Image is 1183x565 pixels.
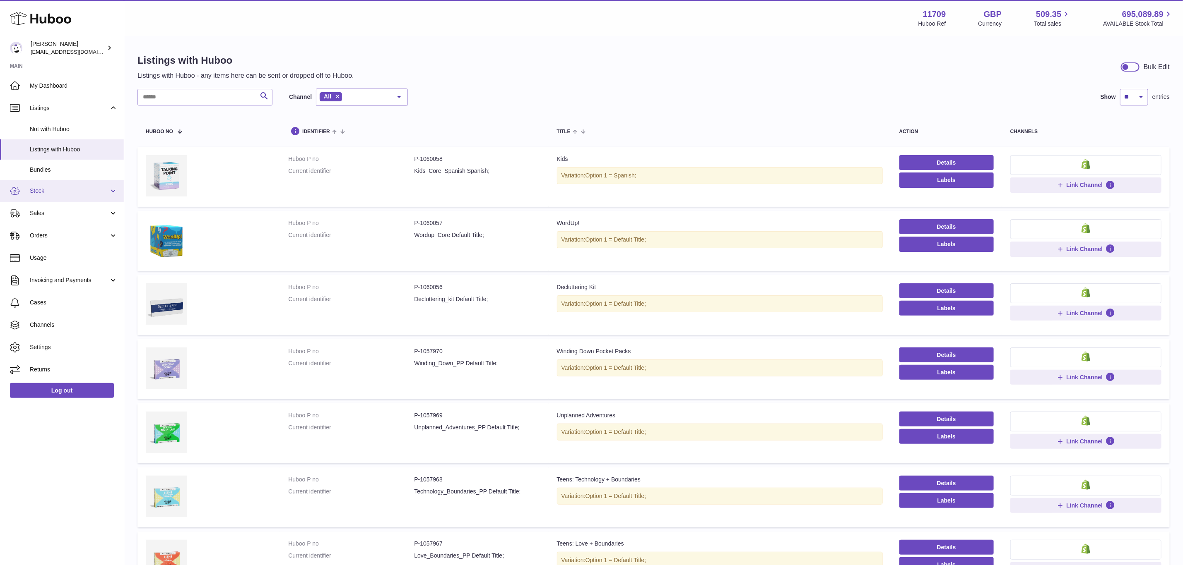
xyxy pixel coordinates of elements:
[923,9,946,20] strong: 11709
[146,219,187,261] img: WordUp!
[288,476,414,484] dt: Huboo P no
[557,219,883,227] div: WordUp!
[557,347,883,355] div: Winding Down Pocket Packs
[146,347,187,389] img: Winding Down Pocket Packs
[414,552,540,560] dd: Love_Boundaries_PP Default Title;
[288,540,414,548] dt: Huboo P no
[899,493,994,508] button: Labels
[585,493,646,499] span: Option 1 = Default Title;
[10,383,114,398] a: Log out
[1066,309,1103,317] span: Link Channel
[288,424,414,431] dt: Current identifier
[585,172,636,179] span: Option 1 = Spanish;
[1010,129,1161,134] div: channels
[1122,9,1164,20] span: 695,089.89
[899,476,994,491] a: Details
[414,476,540,484] dd: P-1057968
[1152,93,1170,101] span: entries
[30,254,118,262] span: Usage
[288,347,414,355] dt: Huboo P no
[1082,223,1090,233] img: shopify-small.png
[1066,245,1103,253] span: Link Channel
[30,366,118,373] span: Returns
[288,219,414,227] dt: Huboo P no
[30,125,118,133] span: Not with Huboo
[288,167,414,175] dt: Current identifier
[585,429,646,435] span: Option 1 = Default Title;
[1066,502,1103,509] span: Link Channel
[557,424,883,441] div: Variation:
[899,283,994,298] a: Details
[1082,159,1090,169] img: shopify-small.png
[414,231,540,239] dd: Wordup_Core Default Title;
[1082,416,1090,426] img: shopify-small.png
[557,295,883,312] div: Variation:
[1010,306,1161,321] button: Link Channel
[557,359,883,376] div: Variation:
[146,283,187,325] img: Decluttering Kit
[288,488,414,496] dt: Current identifier
[1082,544,1090,554] img: shopify-small.png
[557,540,883,548] div: Teens: Love + Boundaries
[557,155,883,163] div: Kids
[324,93,331,100] span: All
[30,82,118,90] span: My Dashboard
[288,231,414,239] dt: Current identifier
[288,359,414,367] dt: Current identifier
[146,129,173,134] span: Huboo no
[585,236,646,243] span: Option 1 = Default Title;
[414,219,540,227] dd: P-1060057
[1034,9,1071,28] a: 509.35 Total sales
[137,71,354,80] p: Listings with Huboo - any items here can be sent or dropped off to Huboo.
[1082,352,1090,362] img: shopify-small.png
[414,359,540,367] dd: Winding_Down_PP Default Title;
[30,321,118,329] span: Channels
[289,93,312,101] label: Channel
[30,166,118,174] span: Bundles
[1101,93,1116,101] label: Show
[1066,373,1103,381] span: Link Channel
[30,299,118,306] span: Cases
[1082,480,1090,490] img: shopify-small.png
[146,155,187,196] img: Kids
[557,412,883,419] div: Unplanned Adventures
[1066,438,1103,445] span: Link Channel
[899,155,994,170] a: Details
[414,283,540,291] dd: P-1060056
[1010,498,1161,513] button: Link Channel
[899,219,994,234] a: Details
[899,365,994,380] button: Labels
[137,54,354,67] h1: Listings with Huboo
[1034,20,1071,28] span: Total sales
[899,429,994,444] button: Labels
[30,343,118,351] span: Settings
[899,540,994,555] a: Details
[1036,9,1061,20] span: 509.35
[30,276,109,284] span: Invoicing and Payments
[984,9,1002,20] strong: GBP
[30,187,109,195] span: Stock
[899,347,994,362] a: Details
[557,488,883,505] div: Variation:
[288,155,414,163] dt: Huboo P no
[899,412,994,426] a: Details
[585,557,646,563] span: Option 1 = Default Title;
[30,232,109,239] span: Orders
[414,424,540,431] dd: Unplanned_Adventures_PP Default Title;
[1010,242,1161,256] button: Link Channel
[1010,177,1161,192] button: Link Channel
[899,172,994,187] button: Labels
[899,237,994,251] button: Labels
[288,412,414,419] dt: Huboo P no
[918,20,946,28] div: Huboo Ref
[288,283,414,291] dt: Huboo P no
[30,209,109,217] span: Sales
[978,20,1002,28] div: Currency
[288,295,414,303] dt: Current identifier
[899,129,994,134] div: action
[899,301,994,316] button: Labels
[414,155,540,163] dd: P-1060058
[557,167,883,184] div: Variation:
[10,42,22,54] img: internalAdmin-11709@internal.huboo.com
[302,129,330,134] span: identifier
